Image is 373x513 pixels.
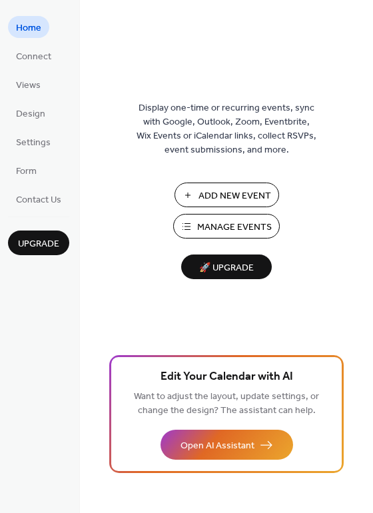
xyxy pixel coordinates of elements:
[8,45,59,67] a: Connect
[8,16,49,38] a: Home
[198,189,271,203] span: Add New Event
[8,159,45,181] a: Form
[175,183,279,207] button: Add New Event
[161,430,293,460] button: Open AI Assistant
[8,102,53,124] a: Design
[181,255,272,279] button: 🚀 Upgrade
[8,188,69,210] a: Contact Us
[161,368,293,386] span: Edit Your Calendar with AI
[16,193,61,207] span: Contact Us
[16,107,45,121] span: Design
[16,79,41,93] span: Views
[16,136,51,150] span: Settings
[197,221,272,235] span: Manage Events
[134,388,319,420] span: Want to adjust the layout, update settings, or change the design? The assistant can help.
[189,259,264,277] span: 🚀 Upgrade
[18,237,59,251] span: Upgrade
[16,50,51,64] span: Connect
[8,131,59,153] a: Settings
[137,101,316,157] span: Display one-time or recurring events, sync with Google, Outlook, Zoom, Eventbrite, Wix Events or ...
[173,214,280,239] button: Manage Events
[8,73,49,95] a: Views
[16,21,41,35] span: Home
[16,165,37,179] span: Form
[181,439,254,453] span: Open AI Assistant
[8,231,69,255] button: Upgrade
